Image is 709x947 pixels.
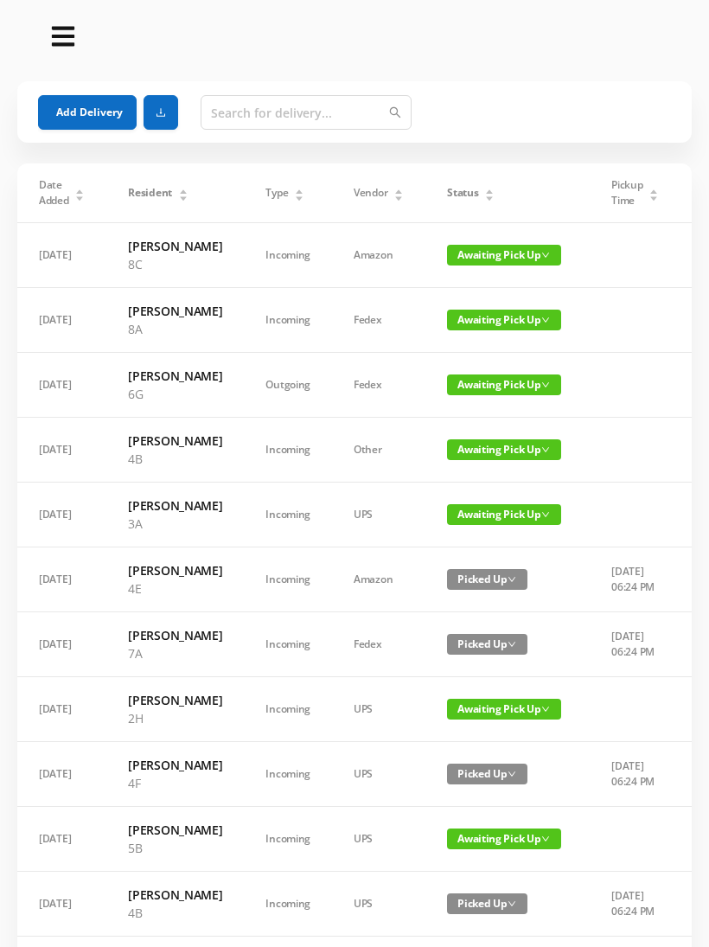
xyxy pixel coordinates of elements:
[485,187,495,192] i: icon: caret-up
[332,872,425,937] td: UPS
[541,445,550,454] i: icon: down
[17,353,106,418] td: [DATE]
[244,612,332,677] td: Incoming
[178,194,188,199] i: icon: caret-down
[393,187,404,197] div: Sort
[394,187,404,192] i: icon: caret-up
[128,756,222,774] h6: [PERSON_NAME]
[541,381,550,389] i: icon: down
[265,185,288,201] span: Type
[332,677,425,742] td: UPS
[389,106,401,118] i: icon: search
[128,904,222,922] p: 4B
[128,774,222,792] p: 4F
[17,418,106,483] td: [DATE]
[508,899,516,908] i: icon: down
[128,320,222,338] p: 8A
[244,223,332,288] td: Incoming
[244,547,332,612] td: Incoming
[332,353,425,418] td: Fedex
[447,245,561,266] span: Awaiting Pick Up
[128,515,222,533] p: 3A
[541,705,550,713] i: icon: down
[295,194,304,199] i: icon: caret-down
[508,770,516,778] i: icon: down
[244,288,332,353] td: Incoming
[17,872,106,937] td: [DATE]
[332,483,425,547] td: UPS
[332,807,425,872] td: UPS
[354,185,387,201] span: Vendor
[484,187,495,197] div: Sort
[128,450,222,468] p: 4B
[649,194,659,199] i: icon: caret-down
[447,893,527,914] span: Picked Up
[75,194,85,199] i: icon: caret-down
[590,547,680,612] td: [DATE] 06:24 PM
[128,839,222,857] p: 5B
[244,418,332,483] td: Incoming
[17,288,106,353] td: [DATE]
[447,310,561,330] span: Awaiting Pick Up
[447,829,561,849] span: Awaiting Pick Up
[128,626,222,644] h6: [PERSON_NAME]
[244,353,332,418] td: Outgoing
[332,612,425,677] td: Fedex
[128,691,222,709] h6: [PERSON_NAME]
[128,255,222,273] p: 8C
[332,547,425,612] td: Amazon
[332,418,425,483] td: Other
[39,177,69,208] span: Date Added
[128,579,222,598] p: 4E
[649,187,659,192] i: icon: caret-up
[447,634,527,655] span: Picked Up
[128,432,222,450] h6: [PERSON_NAME]
[447,185,478,201] span: Status
[244,742,332,807] td: Incoming
[508,575,516,584] i: icon: down
[447,764,527,784] span: Picked Up
[128,561,222,579] h6: [PERSON_NAME]
[590,612,680,677] td: [DATE] 06:24 PM
[128,821,222,839] h6: [PERSON_NAME]
[244,872,332,937] td: Incoming
[332,742,425,807] td: UPS
[541,510,550,519] i: icon: down
[611,177,642,208] span: Pickup Time
[128,644,222,662] p: 7A
[508,640,516,649] i: icon: down
[17,677,106,742] td: [DATE]
[244,677,332,742] td: Incoming
[244,807,332,872] td: Incoming
[17,223,106,288] td: [DATE]
[447,569,527,590] span: Picked Up
[128,886,222,904] h6: [PERSON_NAME]
[447,699,561,720] span: Awaiting Pick Up
[38,95,137,130] button: Add Delivery
[178,187,188,197] div: Sort
[144,95,178,130] button: icon: download
[128,237,222,255] h6: [PERSON_NAME]
[17,742,106,807] td: [DATE]
[128,185,172,201] span: Resident
[17,612,106,677] td: [DATE]
[74,187,85,197] div: Sort
[75,187,85,192] i: icon: caret-up
[590,872,680,937] td: [DATE] 06:24 PM
[447,374,561,395] span: Awaiting Pick Up
[295,187,304,192] i: icon: caret-up
[590,742,680,807] td: [DATE] 06:24 PM
[485,194,495,199] i: icon: caret-down
[128,496,222,515] h6: [PERSON_NAME]
[244,483,332,547] td: Incoming
[128,302,222,320] h6: [PERSON_NAME]
[17,483,106,547] td: [DATE]
[394,194,404,199] i: icon: caret-down
[648,187,659,197] div: Sort
[128,709,222,727] p: 2H
[447,439,561,460] span: Awaiting Pick Up
[541,316,550,324] i: icon: down
[17,547,106,612] td: [DATE]
[294,187,304,197] div: Sort
[178,187,188,192] i: icon: caret-up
